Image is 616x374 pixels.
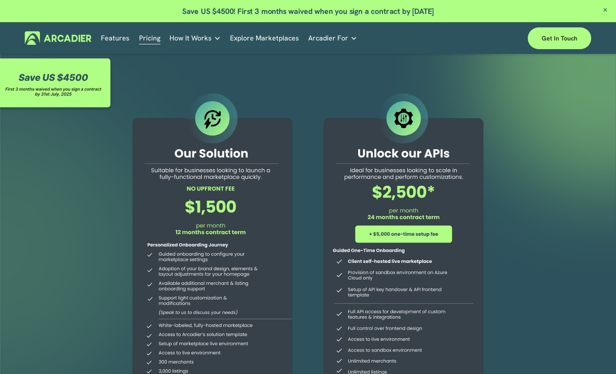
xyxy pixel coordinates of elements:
[170,31,221,45] a: folder dropdown
[170,32,212,44] span: How It Works
[308,32,348,44] span: Arcadier For
[25,31,91,45] img: Arcadier
[528,27,591,49] a: Get in touch
[101,31,130,45] a: Features
[139,31,160,45] a: Pricing
[308,31,357,45] a: folder dropdown
[230,31,299,45] a: Explore Marketplaces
